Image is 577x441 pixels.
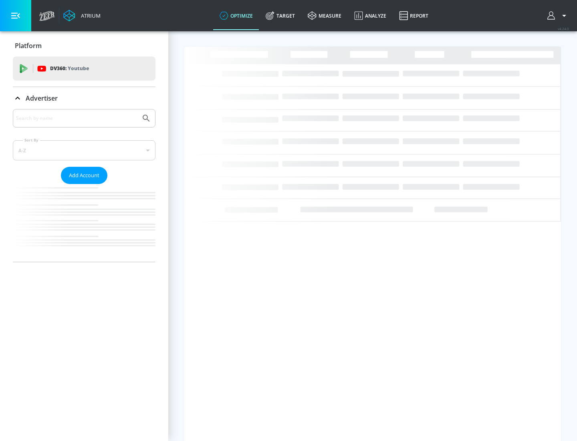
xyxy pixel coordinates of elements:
[69,171,99,180] span: Add Account
[23,138,40,143] label: Sort By
[13,184,155,262] nav: list of Advertiser
[26,94,58,103] p: Advertiser
[13,140,155,160] div: A-Z
[50,64,89,73] p: DV360:
[393,1,435,30] a: Report
[16,113,137,123] input: Search by name
[259,1,301,30] a: Target
[301,1,348,30] a: measure
[61,167,107,184] button: Add Account
[348,1,393,30] a: Analyze
[13,87,155,109] div: Advertiser
[13,57,155,81] div: DV360: Youtube
[68,64,89,73] p: Youtube
[558,26,569,31] span: v 4.24.0
[15,41,42,50] p: Platform
[13,34,155,57] div: Platform
[78,12,101,19] div: Atrium
[213,1,259,30] a: optimize
[63,10,101,22] a: Atrium
[13,109,155,262] div: Advertiser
